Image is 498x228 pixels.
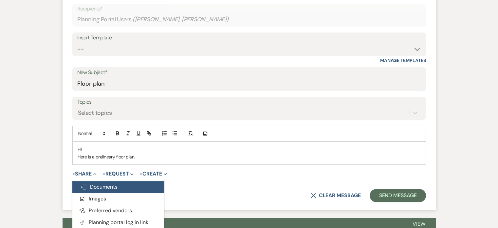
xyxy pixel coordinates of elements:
button: Share [72,171,97,176]
p: Hi! [78,146,421,153]
button: Images [72,193,164,205]
label: New Subject* [77,68,421,77]
button: Clear message [311,193,360,198]
button: Request [102,171,134,176]
span: Documents [80,183,118,190]
span: Images [79,195,106,202]
button: Documents [72,181,164,193]
div: Select topics [78,109,112,117]
span: + [139,171,142,176]
span: View [413,220,425,227]
span: + [72,171,75,176]
label: Topics [77,97,421,107]
a: Manage Templates [380,57,426,63]
span: ( [PERSON_NAME], [PERSON_NAME] ) [133,15,229,24]
p: Here is a prelineary floor plan. [78,153,421,160]
button: Preferred vendors [72,205,164,217]
span: + [102,171,105,176]
button: Send Message [370,189,426,202]
button: Create [139,171,167,176]
div: Insert Template [77,33,421,43]
p: Recipients* [77,5,421,13]
div: Planning Portal Users [77,13,421,26]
